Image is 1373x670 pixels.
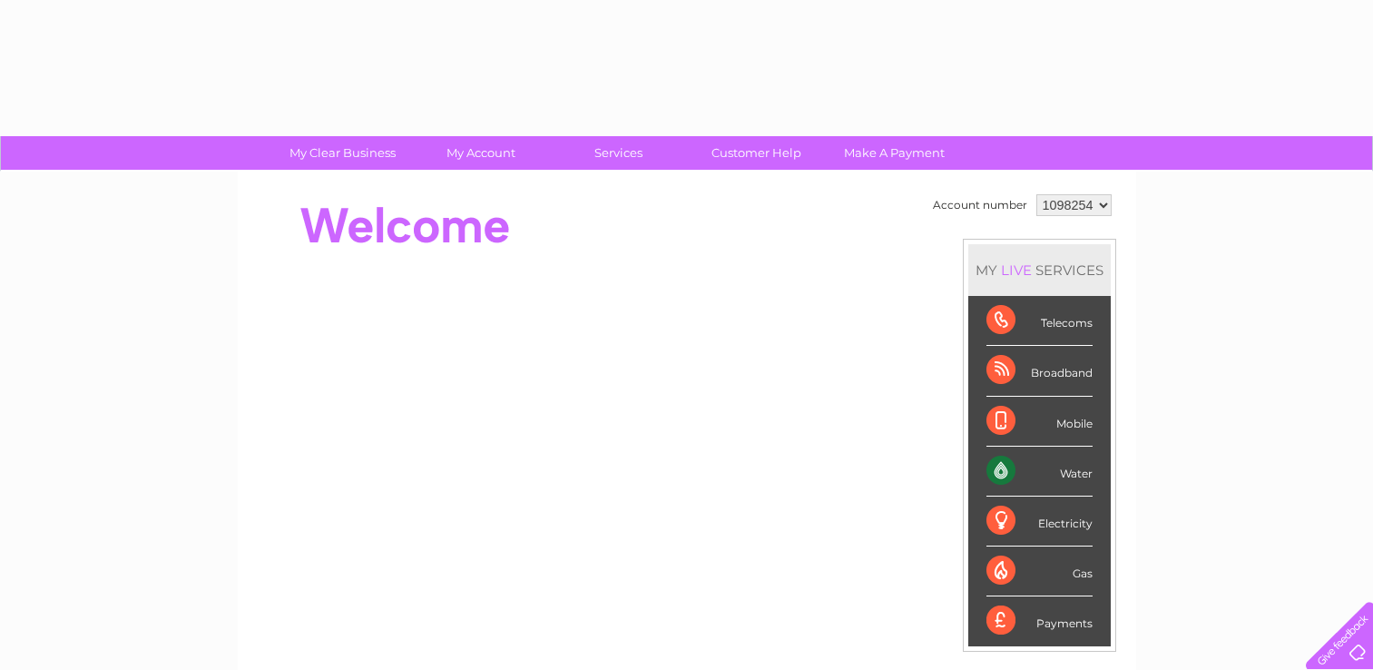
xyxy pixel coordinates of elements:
[986,447,1093,497] div: Water
[544,136,693,170] a: Services
[682,136,831,170] a: Customer Help
[268,136,417,170] a: My Clear Business
[986,596,1093,645] div: Payments
[986,346,1093,396] div: Broadband
[406,136,555,170] a: My Account
[986,296,1093,346] div: Telecoms
[928,190,1032,221] td: Account number
[968,244,1111,296] div: MY SERVICES
[986,397,1093,447] div: Mobile
[819,136,969,170] a: Make A Payment
[986,497,1093,547] div: Electricity
[997,261,1035,279] div: LIVE
[986,547,1093,596] div: Gas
